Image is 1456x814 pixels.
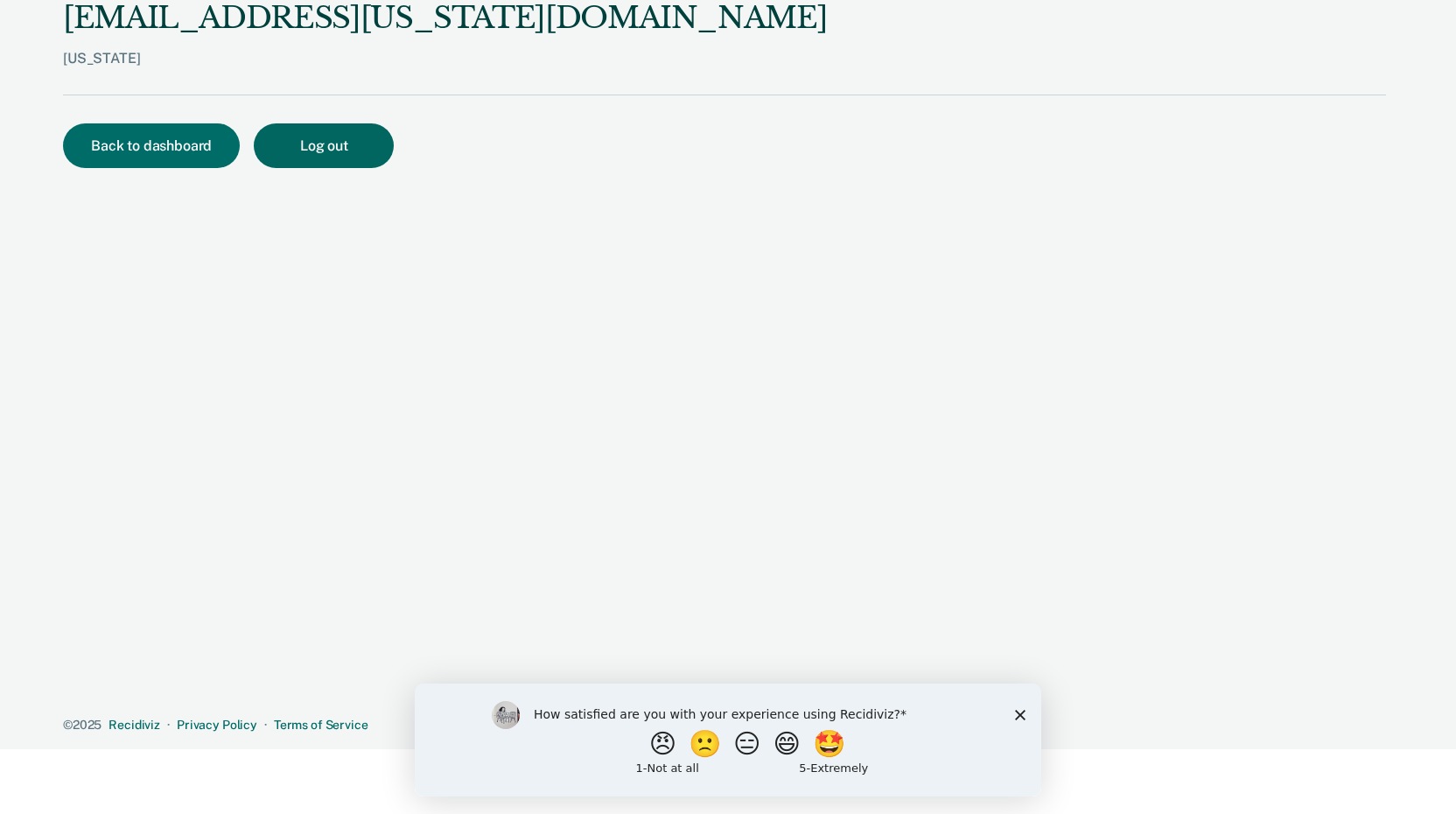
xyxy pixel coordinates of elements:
a: Recidiviz [108,718,160,732]
a: Back to dashboard [63,139,254,153]
a: Terms of Service [274,718,368,732]
div: · · [63,718,1386,733]
div: [US_STATE] [63,50,827,95]
span: © 2025 [63,718,101,732]
button: Back to dashboard [63,123,240,168]
button: Log out [254,123,394,168]
a: Privacy Policy [177,718,257,732]
iframe: Survey by Kim from Recidiviz [415,684,1041,796]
